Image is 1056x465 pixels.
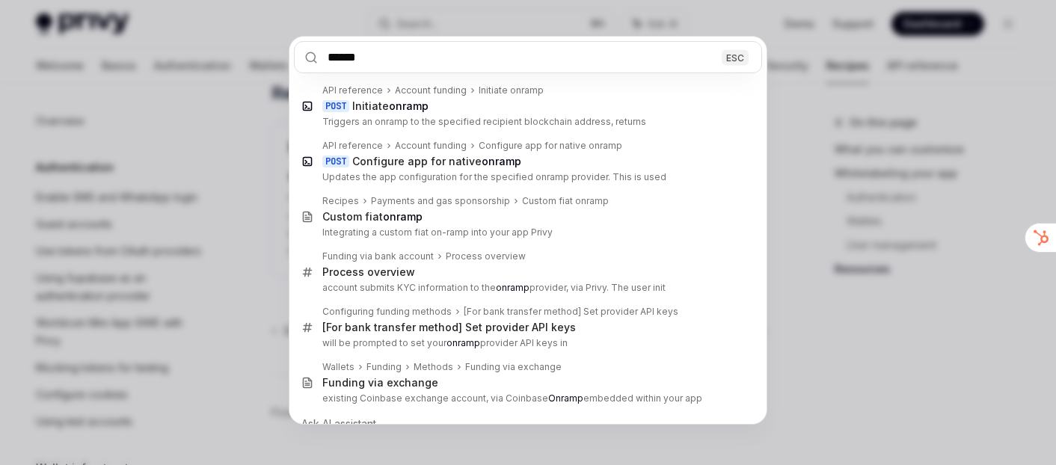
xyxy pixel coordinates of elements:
div: Initiate onramp [479,84,544,96]
div: Initiate [352,99,429,113]
div: Ask AI assistant [294,410,762,437]
div: Custom fiat [322,210,423,224]
div: Funding via exchange [465,361,562,373]
div: [For bank transfer method] Set provider API keys [464,306,678,318]
div: Configure app for native onramp [479,140,622,152]
div: Process overview [446,250,526,262]
p: account submits KYC information to the provider, via Privy. The user init [322,282,731,294]
div: [For bank transfer method] Set provider API keys [322,321,576,334]
p: existing Coinbase exchange account, via Coinbase embedded within your app [322,392,731,404]
div: Configure app for native [352,155,521,168]
p: Updates the app configuration for the specified onramp provider. This is used [322,171,731,183]
p: Triggers an onramp to the specified recipient blockchain address, returns [322,116,731,128]
div: Process overview [322,265,415,279]
b: onramp [389,99,429,112]
div: Funding via bank account [322,250,434,262]
b: onramp [383,210,423,223]
b: onramp [496,282,529,293]
div: Account funding [395,140,467,152]
div: API reference [322,84,383,96]
div: Wallets [322,361,354,373]
p: Integrating a custom fiat on-ramp into your app Privy [322,227,731,238]
p: will be prompted to set your provider API keys in [322,337,731,349]
div: Configuring funding methods [322,306,452,318]
div: POST [322,100,349,112]
div: Funding [366,361,402,373]
div: Methods [414,361,453,373]
div: Recipes [322,195,359,207]
div: Custom fiat onramp [522,195,609,207]
div: Payments and gas sponsorship [371,195,510,207]
div: Funding via exchange [322,376,438,389]
b: onramp [446,337,480,348]
div: Account funding [395,84,467,96]
div: ESC [722,49,749,65]
div: API reference [322,140,383,152]
div: POST [322,155,349,167]
b: onramp [482,155,521,167]
b: Onramp [548,392,583,404]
